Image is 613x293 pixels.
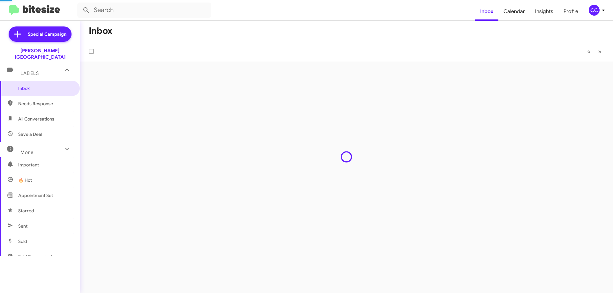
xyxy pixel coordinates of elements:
span: Inbox [18,85,72,92]
span: » [598,48,602,55]
button: Previous [583,45,594,58]
span: « [587,48,591,55]
button: Next [594,45,605,58]
a: Profile [558,2,583,21]
span: Needs Response [18,100,72,107]
span: Sold Responded [18,253,52,260]
span: Sent [18,223,27,229]
nav: Page navigation example [584,45,605,58]
span: Appointment Set [18,192,53,199]
span: Special Campaign [28,31,66,37]
div: CC [589,5,600,16]
a: Special Campaign [9,26,72,42]
span: Starred [18,208,34,214]
span: Labels [20,70,39,76]
h1: Inbox [89,26,112,36]
span: More [20,150,34,155]
a: Insights [530,2,558,21]
button: CC [583,5,606,16]
span: Save a Deal [18,131,42,137]
span: All Conversations [18,116,54,122]
a: Calendar [498,2,530,21]
a: Inbox [475,2,498,21]
span: 🔥 Hot [18,177,32,183]
span: Important [18,162,72,168]
span: Sold [18,238,27,245]
input: Search [77,3,211,18]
